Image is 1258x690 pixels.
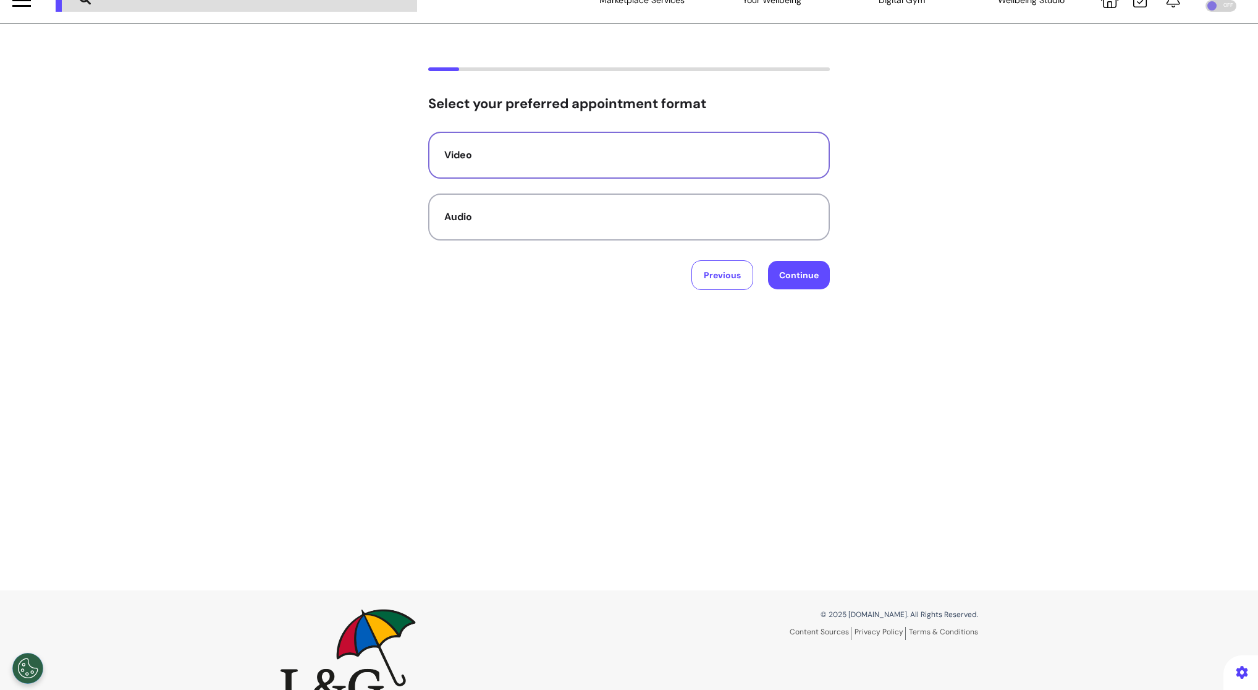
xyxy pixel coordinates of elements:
button: Previous [691,260,753,290]
button: Audio [428,194,830,241]
div: Video [444,148,814,163]
h2: Select your preferred appointment format [428,96,830,112]
div: Audio [444,210,814,224]
p: © 2025 [DOMAIN_NAME]. All Rights Reserved. [638,609,978,620]
button: Continue [768,261,830,289]
button: Video [428,132,830,179]
a: Terms & Conditions [909,627,978,637]
button: Open Preferences [12,653,43,684]
a: Content Sources [790,627,851,640]
a: Privacy Policy [855,627,906,640]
